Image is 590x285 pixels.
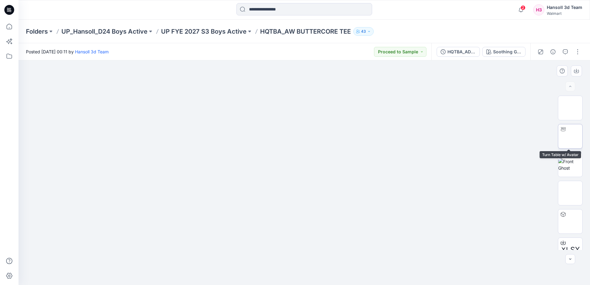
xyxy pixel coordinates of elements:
[533,4,544,15] div: H3
[482,47,526,57] button: Soothing Grey
[547,4,582,11] div: Hansoll 3d Team
[353,27,374,36] button: 43
[493,48,521,55] div: Soothing Grey
[521,5,526,10] span: 2
[150,80,459,285] img: eyJhbGciOiJIUzI1NiIsImtpZCI6IjAiLCJzbHQiOiJzZXMiLCJ0eXAiOiJKV1QifQ.eyJkYXRhIjp7InR5cGUiOiJzdG9yYW...
[75,49,109,54] a: Hansoll 3d Team
[548,47,558,57] button: Details
[447,48,476,55] div: HQTBA_ADM FC_AW BUTTERCORE TEE
[558,158,582,171] img: Front Ghost
[26,27,48,36] a: Folders
[361,28,366,35] p: 43
[547,11,582,16] div: Walmart
[26,48,109,55] span: Posted [DATE] 00:11 by
[61,27,147,36] a: UP_Hansoll_D24 Boys Active
[561,244,580,255] span: XLSX
[161,27,247,36] a: UP FYE 2027 S3 Boys Active
[260,27,351,36] p: HQTBA_AW BUTTERCORE TEE
[437,47,480,57] button: HQTBA_ADM FC_AW BUTTERCORE TEE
